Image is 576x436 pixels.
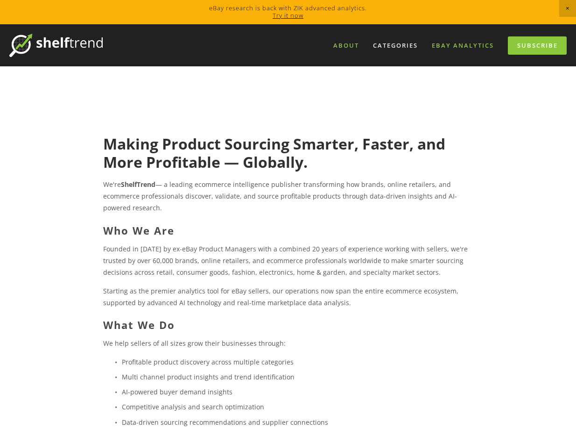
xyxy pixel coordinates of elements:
strong: ShelfTrend [121,180,155,189]
p: AI-powered buyer demand insights [122,386,472,398]
p: Data-driven sourcing recommendations and supplier connections [122,416,472,428]
a: About [327,38,365,53]
div: Categories [367,38,424,53]
strong: Making Product Sourcing Smarter, Faster, and More Profitable — Globally. [103,134,449,172]
p: We're — a leading ecommerce intelligence publisher transforming how brands, online retailers, and... [103,179,472,214]
a: Subscribe [508,36,567,55]
p: We help sellers of all sizes grow their businesses through: [103,337,472,349]
strong: What We Do [103,318,175,332]
p: Starting as the premier analytics tool for eBay sellers, our operations now span the entire ecomm... [103,285,472,308]
a: eBay Analytics [426,38,500,53]
p: Founded in [DATE] by ex-eBay Product Managers with a combined 20 years of experience working with... [103,243,472,279]
p: Competitive analysis and search optimization [122,401,472,413]
strong: Who We Are [103,223,175,237]
p: Profitable product discovery across multiple categories [122,356,472,368]
a: Try it now [273,11,303,20]
p: Multi channel product insights and trend identification [122,371,472,383]
img: ShelfTrend [9,34,103,57]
